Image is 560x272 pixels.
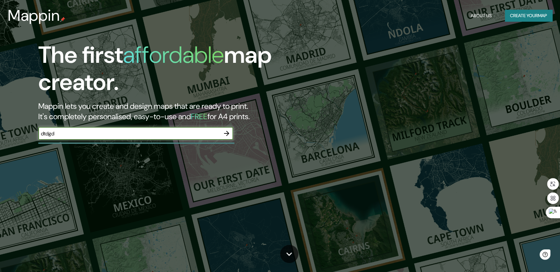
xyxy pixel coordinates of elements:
h1: affordable [123,40,224,70]
iframe: Help widget launcher [502,247,553,265]
h3: Mappin [8,6,60,25]
h1: The first map creator. [38,41,318,101]
h5: FREE [191,111,207,121]
input: Choose your favourite place [38,130,220,137]
button: Create yourmap [505,10,552,22]
button: About Us [468,10,494,22]
img: mappin-pin [60,17,65,22]
h2: Mappin lets you create and design maps that are ready to print. It's completely personalised, eas... [38,101,318,122]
